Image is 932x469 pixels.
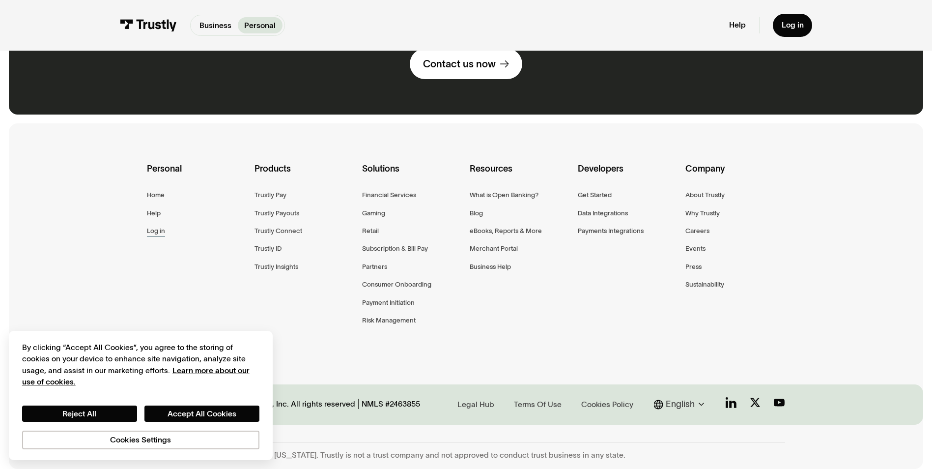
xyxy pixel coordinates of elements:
[22,431,259,449] button: Cookies Settings
[457,399,494,410] div: Legal Hub
[470,225,542,236] a: eBooks, Reports & More
[666,398,695,411] div: English
[9,331,273,461] div: Cookie banner
[470,207,483,219] a: Blog
[362,315,416,326] a: Risk Management
[685,162,785,189] div: Company
[511,398,565,411] a: Terms Of Use
[773,14,813,37] a: Log in
[238,17,282,33] a: Personal
[22,406,137,422] button: Reject All
[581,399,633,410] div: Cookies Policy
[254,207,299,219] a: Trustly Payouts
[22,342,259,449] div: Privacy
[685,261,702,272] a: Press
[578,207,628,219] a: Data Integrations
[362,399,420,409] div: NMLS #2463855
[254,225,302,236] a: Trustly Connect
[685,279,724,290] a: Sustainability
[578,189,612,201] a: Get Started
[470,189,538,201] a: What is Open Banking?
[147,207,161,219] a: Help
[147,189,165,201] a: Home
[147,225,165,236] a: Log in
[685,243,706,254] a: Events
[454,398,498,411] a: Legal Hub
[193,17,238,33] a: Business
[685,189,725,201] a: About Trustly
[578,162,678,189] div: Developers
[254,162,354,189] div: Products
[22,342,259,388] div: By clicking “Accept All Cookies”, you agree to the storing of cookies on your device to enhance s...
[358,398,360,411] div: |
[470,162,569,189] div: Resources
[147,162,247,189] div: Personal
[470,243,518,254] a: Merchant Portal
[729,20,746,30] a: Help
[685,225,709,236] a: Careers
[654,398,708,411] div: English
[362,261,387,272] a: Partners
[578,225,644,236] a: Payments Integrations
[423,58,496,70] div: Contact us now
[244,20,276,31] p: Personal
[362,189,416,201] a: Financial Services
[470,261,511,272] a: Business Help
[144,406,259,422] button: Accept All Cookies
[362,297,415,308] a: Payment Initiation
[221,399,355,409] div: © 2025 Trustly, Inc. All rights reserved
[254,189,286,201] a: Trustly Pay
[362,162,462,189] div: Solutions
[199,20,231,31] p: Business
[362,279,431,290] a: Consumer Onboarding
[254,261,298,272] a: Trustly Insights
[782,20,804,30] div: Log in
[362,225,379,236] a: Retail
[362,207,385,219] a: Gaming
[410,49,522,79] a: Contact us now
[362,243,428,254] a: Subscription & Bill Pay
[514,399,562,410] div: Terms Of Use
[147,450,785,460] div: Trustly, Inc. dba Trustly Payments in [US_STATE]. Trustly is not a trust company and not approved...
[685,207,720,219] a: Why Trustly
[254,243,282,254] a: Trustly ID
[120,19,177,31] img: Trustly Logo
[578,398,636,411] a: Cookies Policy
